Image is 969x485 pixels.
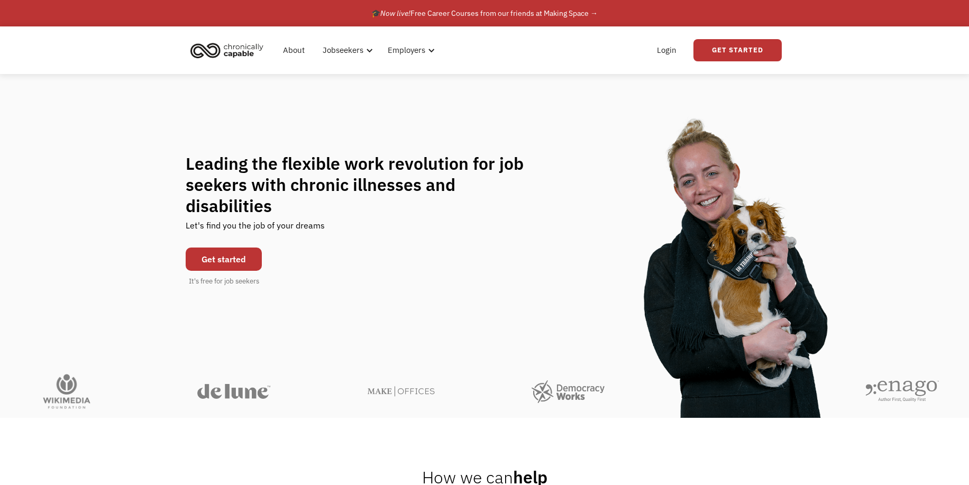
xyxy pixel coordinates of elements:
div: Employers [381,33,438,67]
a: About [277,33,311,67]
em: Now live! [380,8,410,18]
div: Employers [388,44,425,57]
img: Chronically Capable logo [187,39,267,62]
div: Let's find you the job of your dreams [186,216,325,242]
div: Jobseekers [323,44,363,57]
div: 🎓 Free Career Courses from our friends at Making Space → [371,7,598,20]
a: Get started [186,248,262,271]
h1: Leading the flexible work revolution for job seekers with chronic illnesses and disabilities [186,153,544,216]
div: It's free for job seekers [189,276,259,287]
div: Jobseekers [316,33,376,67]
a: home [187,39,271,62]
a: Login [651,33,683,67]
a: Get Started [693,39,782,61]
